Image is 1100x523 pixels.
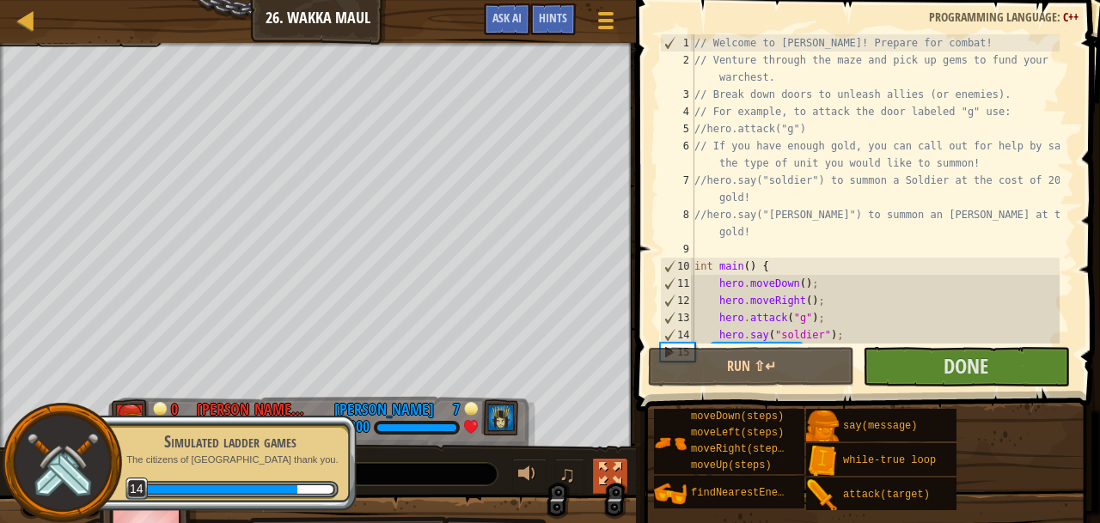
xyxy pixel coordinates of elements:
[660,137,694,172] div: 6
[660,52,694,86] div: 2
[584,3,627,44] button: Show game menu
[654,427,687,459] img: portrait.png
[334,398,434,421] div: [PERSON_NAME]
[660,103,694,120] div: 4
[661,326,694,344] div: 14
[843,489,930,501] span: attack(target)
[660,86,694,103] div: 3
[197,398,309,421] div: [PERSON_NAME] [PERSON_NAME] [PERSON_NAME]
[122,429,339,453] div: Simulated ladder games
[691,427,784,439] span: moveLeft(steps)
[929,9,1057,25] span: Programming language
[661,258,694,275] div: 10
[559,461,576,487] span: ♫
[661,344,694,361] div: 15
[481,399,519,435] img: thang_avatar_frame.png
[593,459,627,494] button: Toggle fullscreen
[863,347,1069,386] button: Done
[661,275,694,292] div: 11
[112,399,150,435] img: thang_avatar_frame.png
[349,420,370,435] div: 200
[122,453,339,466] p: The citizens of [GEOGRAPHIC_DATA] thank you.
[691,443,790,455] span: moveRight(steps)
[125,477,149,501] span: 14
[843,454,936,466] span: while-true loop
[555,459,584,494] button: ♫
[539,9,567,26] span: Hints
[843,420,917,432] span: say(message)
[512,459,547,494] button: Adjust volume
[660,172,694,206] div: 7
[806,445,839,477] img: portrait.png
[661,292,694,309] div: 12
[1057,9,1063,25] span: :
[484,3,530,35] button: Ask AI
[691,487,803,499] span: findNearestEnemy()
[23,424,101,502] img: swords.png
[171,398,188,414] div: 0
[654,477,687,510] img: portrait.png
[806,410,839,443] img: portrait.png
[492,9,522,26] span: Ask AI
[660,206,694,240] div: 8
[944,352,988,380] span: Done
[660,120,694,137] div: 5
[648,347,854,386] button: Run ⇧↵
[443,398,460,414] div: 7
[691,410,784,423] span: moveDown(steps)
[1063,9,1079,25] span: C++
[691,459,772,471] span: moveUp(steps)
[661,34,694,52] div: 1
[661,309,694,326] div: 13
[660,240,694,258] div: 9
[806,479,839,512] img: portrait.png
